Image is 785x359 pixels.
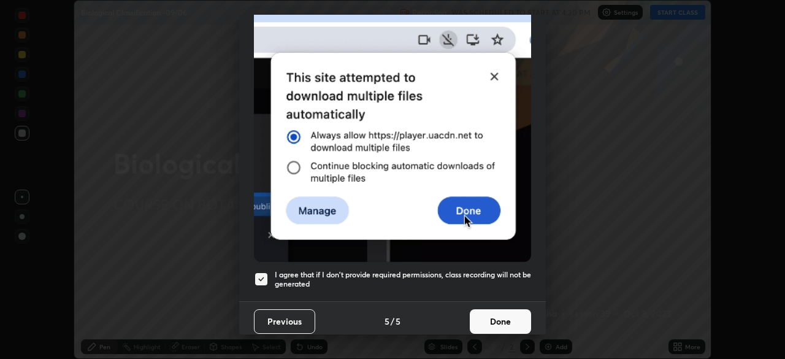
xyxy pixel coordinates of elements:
[391,315,394,328] h4: /
[396,315,400,328] h4: 5
[275,270,531,289] h5: I agree that if I don't provide required permissions, class recording will not be generated
[385,315,389,328] h4: 5
[254,309,315,334] button: Previous
[470,309,531,334] button: Done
